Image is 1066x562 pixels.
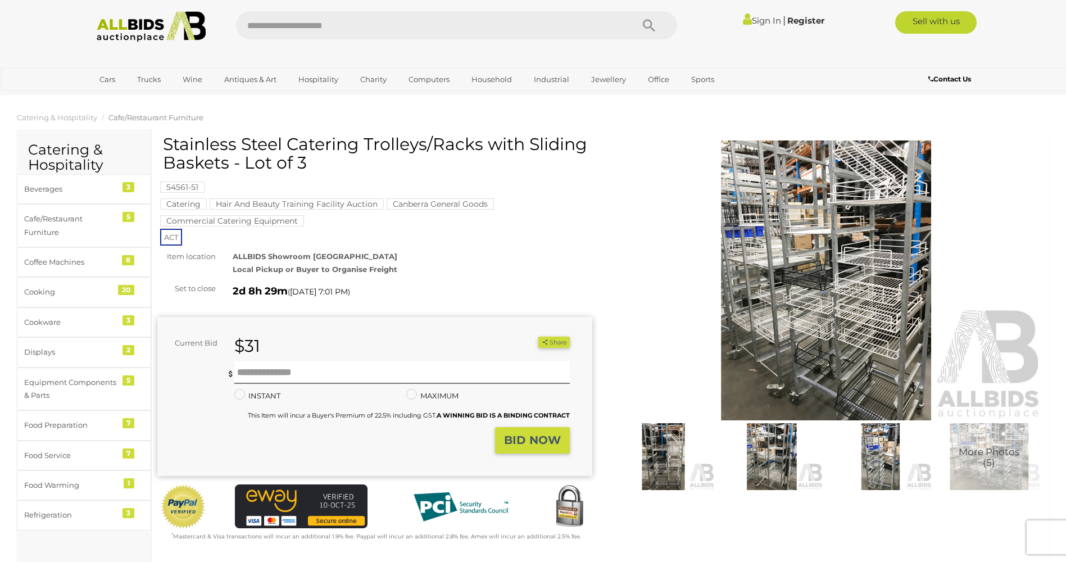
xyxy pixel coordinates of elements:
img: eWAY Payment Gateway [235,484,368,529]
a: Cafe/Restaurant Furniture 5 [17,204,151,247]
label: MAXIMUM [406,389,459,402]
a: Refrigeration 3 [17,500,151,530]
div: Food Preparation [24,419,117,432]
strong: Local Pickup or Buyer to Organise Freight [233,265,397,274]
a: Food Preparation 7 [17,410,151,440]
div: Current Bid [157,337,226,350]
a: Coffee Machines 8 [17,247,151,277]
a: Cafe/Restaurant Furniture [108,113,203,122]
a: Office [641,70,677,89]
a: Catering [160,200,207,209]
div: Item location [149,250,224,263]
li: Watch this item [525,337,537,348]
a: Charity [353,70,394,89]
img: Stainless Steel Catering Trolleys/Racks with Sliding Baskets - Lot of 3 [938,423,1041,490]
mark: Canberra General Goods [387,198,494,210]
div: 8 [122,255,134,265]
a: Contact Us [928,73,974,85]
mark: 54561-51 [160,182,205,193]
mark: Commercial Catering Equipment [160,215,304,226]
div: Coffee Machines [24,256,117,269]
small: This Item will incur a Buyer's Premium of 22.5% including GST. [248,411,570,419]
a: Trucks [130,70,168,89]
div: Refrigeration [24,509,117,522]
span: ( ) [288,287,350,296]
img: Secured by Rapid SSL [547,484,592,529]
h2: Catering & Hospitality [28,142,140,173]
a: More Photos(5) [938,423,1041,490]
span: ACT [160,229,182,246]
div: Cafe/Restaurant Furniture [24,212,117,239]
a: Household [464,70,519,89]
mark: Hair And Beauty Training Facility Auction [210,198,384,210]
div: 5 [123,375,134,386]
img: Stainless Steel Catering Trolleys/Racks with Sliding Baskets - Lot of 3 [720,423,823,490]
a: Canberra General Goods [387,200,494,209]
div: 7 [123,448,134,459]
a: Hospitality [291,70,346,89]
a: Wine [175,70,210,89]
b: Contact Us [928,75,971,83]
small: Mastercard & Visa transactions will incur an additional 1.9% fee. Paypal will incur an additional... [171,533,581,540]
button: Search [621,11,677,39]
img: Allbids.com.au [90,11,212,42]
a: Cookware 3 [17,307,151,337]
strong: 2d 8h 29m [233,285,288,297]
div: Displays [24,346,117,359]
b: A WINNING BID IS A BINDING CONTRACT [437,411,570,419]
a: Commercial Catering Equipment [160,216,304,225]
h1: Stainless Steel Catering Trolleys/Racks with Sliding Baskets - Lot of 3 [163,135,589,172]
button: BID NOW [495,427,570,454]
a: Beverages 3 [17,174,151,204]
div: Cookware [24,316,117,329]
strong: $31 [234,336,260,356]
div: 1 [124,478,134,488]
a: Sports [684,70,722,89]
mark: Catering [160,198,207,210]
button: Share [538,337,569,348]
a: Food Warming 1 [17,470,151,500]
a: Food Service 7 [17,441,151,470]
a: Computers [401,70,457,89]
div: 7 [123,418,134,428]
a: [GEOGRAPHIC_DATA] [92,89,187,107]
div: Food Warming [24,479,117,492]
a: Cooking 20 [17,277,151,307]
a: Catering & Hospitality [17,113,97,122]
a: Sell with us [895,11,977,34]
img: Stainless Steel Catering Trolleys/Racks with Sliding Baskets - Lot of 3 [829,423,932,490]
div: 20 [118,285,134,295]
div: Beverages [24,183,117,196]
div: 3 [123,508,134,518]
a: 54561-51 [160,183,205,192]
a: Sign In [743,15,781,26]
a: Displays 2 [17,337,151,367]
strong: BID NOW [504,433,561,447]
div: Set to close [149,282,224,295]
a: Jewellery [584,70,633,89]
div: 5 [123,212,134,222]
a: Cars [92,70,123,89]
span: More Photos (5) [959,447,1019,468]
strong: ALLBIDS Showroom [GEOGRAPHIC_DATA] [233,252,397,261]
a: Antiques & Art [217,70,284,89]
div: 3 [123,315,134,325]
a: Industrial [527,70,577,89]
img: Stainless Steel Catering Trolleys/Racks with Sliding Baskets - Lot of 3 [612,423,715,490]
div: 2 [123,345,134,355]
div: Food Service [24,449,117,462]
img: PCI DSS compliant [405,484,517,529]
label: INSTANT [234,389,280,402]
span: | [783,14,786,26]
div: Cooking [24,285,117,298]
div: Equipment Components & Parts [24,376,117,402]
a: Register [787,15,824,26]
span: [DATE] 7:01 PM [290,287,348,297]
img: Official PayPal Seal [160,484,206,529]
img: Stainless Steel Catering Trolleys/Racks with Sliding Baskets - Lot of 3 [609,140,1044,421]
div: 3 [123,182,134,192]
a: Hair And Beauty Training Facility Auction [210,200,384,209]
a: Equipment Components & Parts 5 [17,368,151,411]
